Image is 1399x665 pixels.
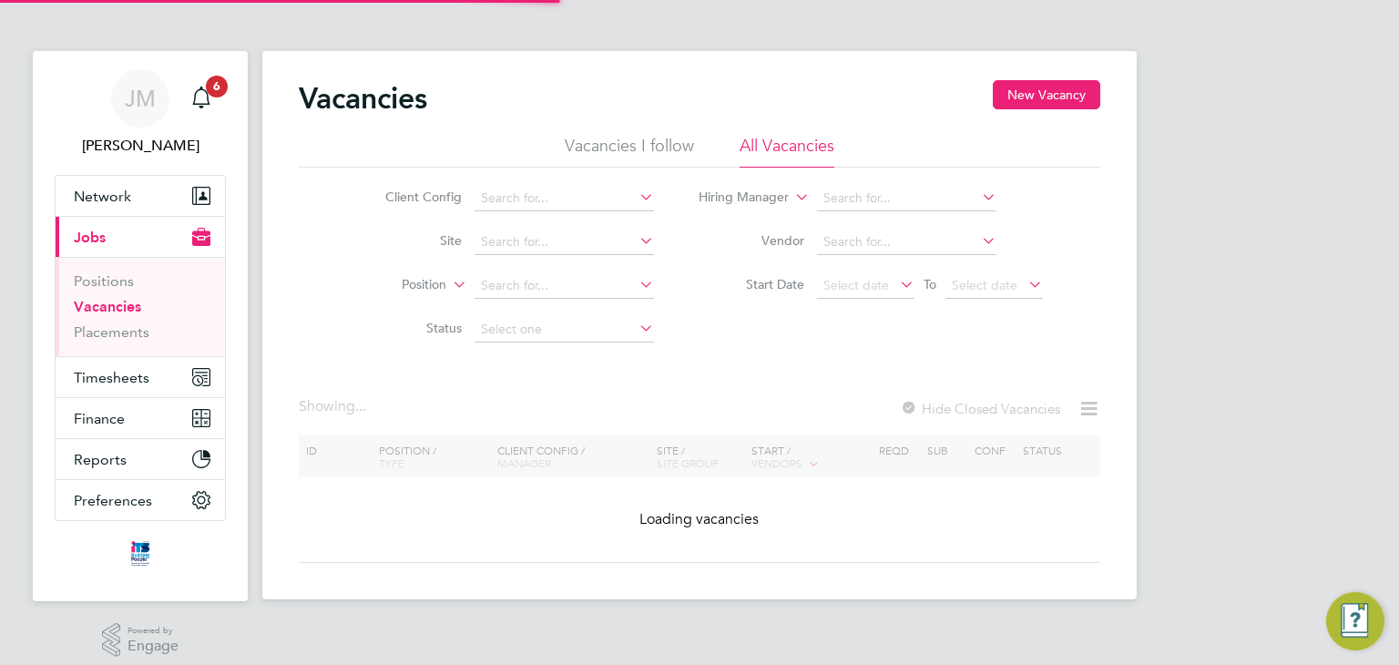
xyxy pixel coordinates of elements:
[357,320,462,336] label: Status
[565,135,694,168] li: Vacancies I follow
[699,276,804,292] label: Start Date
[355,397,366,415] span: ...
[56,398,225,438] button: Finance
[74,188,131,205] span: Network
[74,492,152,509] span: Preferences
[56,480,225,520] button: Preferences
[74,272,134,290] a: Positions
[684,189,789,207] label: Hiring Manager
[33,51,248,601] nav: Main navigation
[128,639,179,654] span: Engage
[357,189,462,205] label: Client Config
[952,277,1017,293] span: Select date
[55,135,226,157] span: Joe Murray
[102,623,179,658] a: Powered byEngage
[74,229,106,246] span: Jobs
[740,135,834,168] li: All Vacancies
[74,369,149,386] span: Timesheets
[900,400,1060,417] label: Hide Closed Vacancies
[342,276,446,294] label: Position
[125,87,156,110] span: JM
[918,272,942,296] span: To
[74,451,127,468] span: Reports
[475,186,654,211] input: Search for...
[299,397,370,416] div: Showing
[1326,592,1384,650] button: Engage Resource Center
[56,217,225,257] button: Jobs
[56,439,225,479] button: Reports
[699,232,804,249] label: Vendor
[55,69,226,157] a: JM[PERSON_NAME]
[56,176,225,216] button: Network
[475,317,654,343] input: Select one
[357,232,462,249] label: Site
[817,186,996,211] input: Search for...
[823,277,889,293] span: Select date
[74,323,149,341] a: Placements
[183,69,220,128] a: 6
[993,80,1100,109] button: New Vacancy
[56,257,225,356] div: Jobs
[817,230,996,255] input: Search for...
[74,410,125,427] span: Finance
[56,357,225,397] button: Timesheets
[128,623,179,639] span: Powered by
[475,273,654,299] input: Search for...
[299,80,427,117] h2: Vacancies
[74,298,141,315] a: Vacancies
[128,539,153,568] img: itsconstruction-logo-retina.png
[475,230,654,255] input: Search for...
[206,76,228,97] span: 6
[55,539,226,568] a: Go to home page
